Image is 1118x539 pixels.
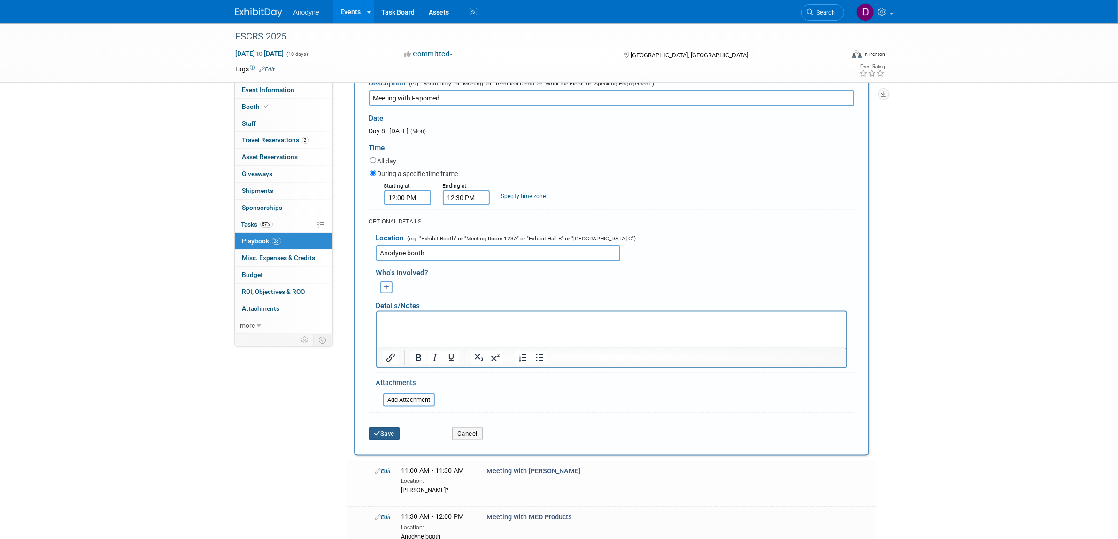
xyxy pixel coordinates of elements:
[240,322,255,329] span: more
[264,104,269,109] i: Booth reservation complete
[369,127,387,135] span: Day 8:
[376,378,435,390] div: Attachments
[631,52,748,59] span: [GEOGRAPHIC_DATA], [GEOGRAPHIC_DATA]
[376,263,854,279] div: Who's involved?
[235,267,332,283] a: Budget
[260,221,273,228] span: 87%
[242,204,283,211] span: Sponsorships
[401,485,472,494] div: [PERSON_NAME]?
[369,106,563,126] div: Date
[410,351,426,364] button: Bold
[242,254,316,262] span: Misc. Expenses & Credits
[789,49,886,63] div: Event Format
[378,156,397,166] label: All day
[401,476,472,485] div: Location:
[856,3,874,21] img: Dawn Jozwiak
[452,427,483,440] button: Cancel
[401,513,464,521] span: 11:30 AM - 12:00 PM
[401,467,464,475] span: 11:00 AM - 11:30 AM
[242,288,305,295] span: ROI, Objectives & ROO
[515,351,531,364] button: Numbered list
[235,132,332,148] a: Travel Reservations2
[235,300,332,317] a: Attachments
[470,351,486,364] button: Subscript
[375,468,391,475] a: Edit
[401,522,472,531] div: Location:
[242,271,263,278] span: Budget
[377,312,846,348] iframe: Rich Text Area
[242,103,271,110] span: Booth
[235,8,282,17] img: ExhibitDay
[384,190,431,205] input: Start Time
[369,79,406,87] span: Description
[410,128,426,135] span: (Mon)
[272,238,281,245] span: 28
[286,51,308,57] span: (10 days)
[235,183,332,199] a: Shipments
[369,136,854,155] div: Time
[235,200,332,216] a: Sponsorships
[235,149,332,165] a: Asset Reservations
[408,80,655,87] span: (e.g. "Booth Duty" or "Meeting" or "Technical Demo" or "Work the Floor" or "Speaking Engagement")
[235,115,332,132] a: Staff
[235,250,332,266] a: Misc. Expenses & Credits
[375,514,391,521] a: Edit
[801,4,844,21] a: Search
[487,351,503,364] button: Superscript
[863,51,885,58] div: In-Person
[401,49,457,59] button: Committed
[443,190,490,205] input: End Time
[378,169,458,178] label: During a specific time frame
[241,221,273,228] span: Tasks
[426,351,442,364] button: Italic
[369,427,400,440] button: Save
[302,137,309,144] span: 2
[235,166,332,182] a: Giveaways
[235,99,332,115] a: Booth
[255,50,264,57] span: to
[531,351,547,364] button: Bullet list
[232,28,830,45] div: ESCRS 2025
[242,86,295,93] span: Event Information
[406,235,636,242] span: (e.g. "Exhibit Booth" or "Meeting Room 123A" or "Exhibit Hall B" or "[GEOGRAPHIC_DATA] C")
[814,9,835,16] span: Search
[443,351,459,364] button: Underline
[242,187,274,194] span: Shipments
[242,120,256,127] span: Staff
[235,216,332,233] a: Tasks87%
[383,351,399,364] button: Insert/edit link
[242,136,309,144] span: Travel Reservations
[235,82,332,98] a: Event Information
[313,334,332,346] td: Toggle Event Tabs
[369,217,854,226] div: OPTIONAL DETAILS:
[235,284,332,300] a: ROI, Objectives & ROO
[486,513,571,521] span: Meeting with MED Products
[486,467,580,475] span: Meeting with [PERSON_NAME]
[376,293,847,311] div: Details/Notes
[242,170,273,177] span: Giveaways
[293,8,319,16] span: Anodyne
[260,66,275,73] a: Edit
[242,153,298,161] span: Asset Reservations
[235,64,275,74] td: Tags
[384,183,411,189] small: Starting at:
[242,305,280,312] span: Attachments
[242,237,281,245] span: Playbook
[235,49,285,58] span: [DATE] [DATE]
[235,233,332,249] a: Playbook28
[501,193,546,200] a: Specify time zone
[852,50,862,58] img: Format-Inperson.png
[443,183,468,189] small: Ending at:
[297,334,314,346] td: Personalize Event Tab Strip
[859,64,885,69] div: Event Rating
[388,127,409,135] span: [DATE]
[235,317,332,334] a: more
[376,234,404,242] span: Location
